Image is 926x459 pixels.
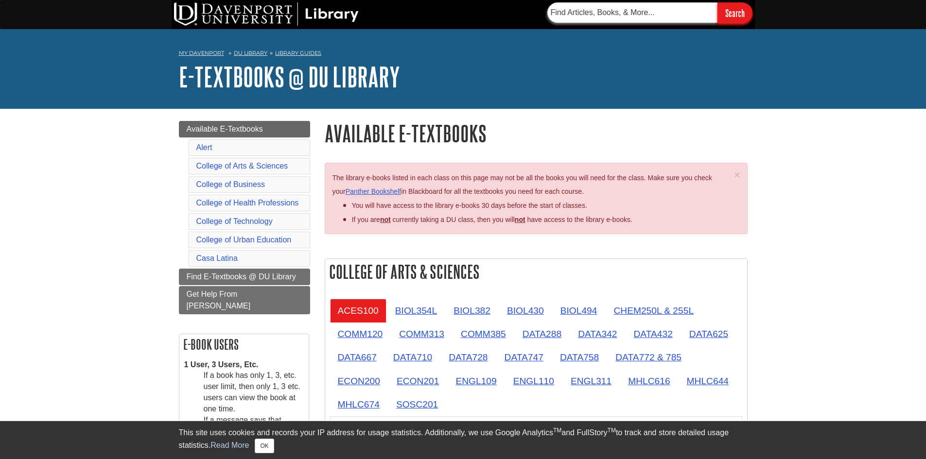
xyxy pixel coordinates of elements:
[234,50,267,56] a: DU Library
[626,322,680,346] a: DATA432
[515,322,569,346] a: DATA288
[196,236,292,244] a: College of Urban Education
[196,254,238,262] a: Casa Latina
[330,392,387,416] a: MHLC674
[620,369,678,393] a: MHLC616
[734,170,740,180] button: Close
[385,345,440,369] a: DATA710
[352,216,632,223] span: If you are currently taking a DU class, then you will have access to the library e-books.
[179,334,309,355] h2: E-book Users
[174,2,359,26] img: DU Library
[497,345,551,369] a: DATA747
[332,174,712,196] span: The library e-books listed in each class on this page may not be all the books you will need for ...
[330,345,384,369] a: DATA667
[179,62,400,92] a: E-Textbooks @ DU Library
[606,299,701,323] a: CHEM250L & 255L
[187,125,263,133] span: Available E-Textbooks
[196,162,288,170] a: College of Arts & Sciences
[570,322,625,346] a: DATA342
[179,47,748,62] nav: breadcrumb
[330,369,388,393] a: ECON200
[553,299,605,323] a: BIOL494
[679,369,736,393] a: MHLC644
[389,369,447,393] a: ECON201
[681,322,736,346] a: DATA625
[547,2,752,23] form: Searches DU Library's articles, books, and more
[734,169,740,180] span: ×
[547,2,717,23] input: Find Articles, Books, & More...
[453,322,514,346] a: COMM385
[608,345,689,369] a: DATA772 & 785
[499,299,552,323] a: BIOL430
[325,259,747,285] h2: College of Arts & Sciences
[196,199,299,207] a: College of Health Professions
[255,439,274,453] button: Close
[387,299,445,323] a: BIOL354L
[187,290,251,310] span: Get Help From [PERSON_NAME]
[196,217,273,225] a: College of Technology
[446,299,498,323] a: BIOL382
[448,369,504,393] a: ENGL109
[325,121,748,146] h1: Available E-Textbooks
[330,299,386,323] a: ACES100
[515,216,525,223] u: not
[388,392,446,416] a: SOSC201
[179,286,310,314] a: Get Help From [PERSON_NAME]
[380,216,391,223] strong: not
[552,345,607,369] a: DATA758
[608,427,616,434] sup: TM
[179,427,748,453] div: This site uses cookies and records your IP address for usage statistics. Additionally, we use Goo...
[196,180,265,188] a: College of Business
[352,202,587,209] span: You will have access to the library e-books 30 days before the start of classes.
[210,441,249,449] a: Read More
[330,322,391,346] a: COMM120
[275,50,321,56] a: Library Guides
[179,49,224,57] a: My Davenport
[553,427,561,434] sup: TM
[563,369,619,393] a: ENGL311
[441,345,495,369] a: DATA728
[184,359,304,371] dt: 1 User, 3 Users, Etc.
[179,269,310,285] a: Find E-Textbooks @ DU Library
[187,272,296,281] span: Find E-Textbooks @ DU Library
[196,143,212,152] a: Alert
[717,2,752,23] input: Search
[506,369,562,393] a: ENGL110
[179,121,310,137] a: Available E-Textbooks
[391,322,452,346] a: COMM313
[346,187,401,195] a: Panther Bookshelf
